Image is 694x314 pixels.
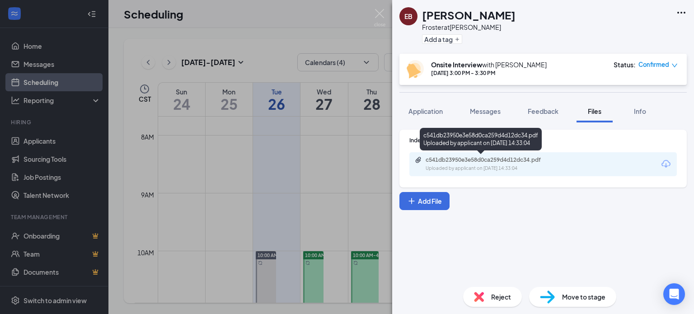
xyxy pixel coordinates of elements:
[614,60,636,69] div: Status :
[455,37,460,42] svg: Plus
[634,107,646,115] span: Info
[661,159,671,169] svg: Download
[588,107,601,115] span: Files
[404,12,413,21] div: EB
[415,156,422,164] svg: Paperclip
[407,197,416,206] svg: Plus
[422,7,516,23] h1: [PERSON_NAME]
[528,107,558,115] span: Feedback
[409,136,677,144] div: Indeed Resume
[470,107,501,115] span: Messages
[422,23,516,32] div: Froster at [PERSON_NAME]
[491,292,511,302] span: Reject
[431,60,547,69] div: with [PERSON_NAME]
[638,60,669,69] span: Confirmed
[676,7,687,18] svg: Ellipses
[399,192,450,210] button: Add FilePlus
[431,69,547,77] div: [DATE] 3:00 PM - 3:30 PM
[420,128,542,150] div: c541db23950e3e58d0ca259d4d12dc34.pdf Uploaded by applicant on [DATE] 14:33:04
[415,156,561,172] a: Paperclipc541db23950e3e58d0ca259d4d12dc34.pdfUploaded by applicant on [DATE] 14:33:04
[671,62,678,69] span: down
[431,61,482,69] b: Onsite Interview
[408,107,443,115] span: Application
[663,283,685,305] div: Open Intercom Messenger
[426,156,552,164] div: c541db23950e3e58d0ca259d4d12dc34.pdf
[562,292,605,302] span: Move to stage
[422,34,462,44] button: PlusAdd a tag
[426,165,561,172] div: Uploaded by applicant on [DATE] 14:33:04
